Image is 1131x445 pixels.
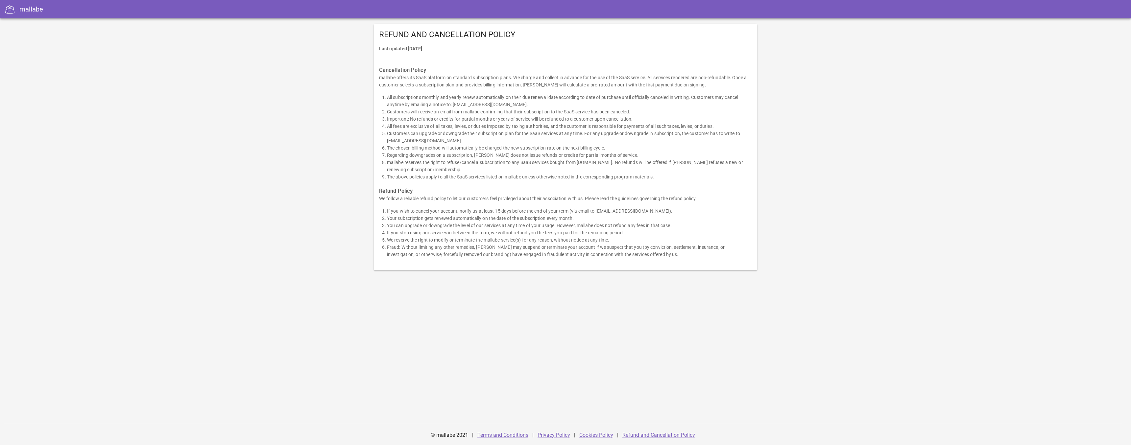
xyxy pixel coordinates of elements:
[387,236,752,244] li: We reserve the right to modify or terminate the mallabe service(s) for any reason, without notice...
[387,144,752,152] li: The chosen billing method will automatically be charged the new subscription rate on the next bil...
[387,207,752,215] li: If you wish to cancel your account, notify us at least 15 days before the end of your term (via e...
[579,432,613,438] a: Cookies Policy
[387,94,752,108] li: All subscriptions monthly and yearly renew automatically on their due renewal date according to d...
[387,173,752,180] li: The above policies apply to all the SaaS services listed on mallabe unless otherwise noted in the...
[374,24,757,45] div: REFUND AND CANCELLATION POLICY
[387,130,752,144] li: Customers can upgrade or downgrade their subscription plan for the SaaS services at any time. For...
[427,427,472,443] div: © mallabe 2021
[379,46,422,51] strong: Last updated [DATE]
[538,432,570,438] a: Privacy Policy
[574,427,575,443] div: |
[387,215,752,222] li: Your subscription gets renewed automatically on the date of the subscription every month.
[379,67,752,74] h3: Cancellation Policy
[19,4,43,14] div: mallabe
[622,432,695,438] a: Refund and Cancellation Policy
[387,108,752,115] li: Customers will receive an email from mallabe confirming that their subscription to the SaaS servi...
[387,229,752,236] li: If you stop using our services in between the term, we will not refund you the fees you paid for ...
[379,195,752,202] p: We follow a reliable refund policy to let our customers feel privileged about their association w...
[387,159,752,173] li: mallabe reserves the right to refuse/cancel a subscription to any SaaS services bought from [DOMA...
[387,152,752,159] li: Regarding downgrades on a subscription, [PERSON_NAME] does not issue refunds or credits for parti...
[379,74,752,88] p: mallabe offers its SaaS platform on standard subscription plans. We charge and collect in advance...
[379,188,752,195] h3: Refund Policy
[472,427,473,443] div: |
[387,123,752,130] li: All fees are exclusive of all taxes, levies, or duties imposed by taxing authorities, and the cus...
[387,115,752,123] li: Important: No refunds or credits for partial months or years of service will be refunded to a cus...
[477,432,528,438] a: Terms and Conditions
[387,222,752,229] li: You can upgrade or downgrade the level of our services at any time of your usage. However, mallab...
[617,427,618,443] div: |
[387,244,752,258] li: Fraud: Without limiting any other remedies, [PERSON_NAME] may suspend or terminate your account i...
[532,427,534,443] div: |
